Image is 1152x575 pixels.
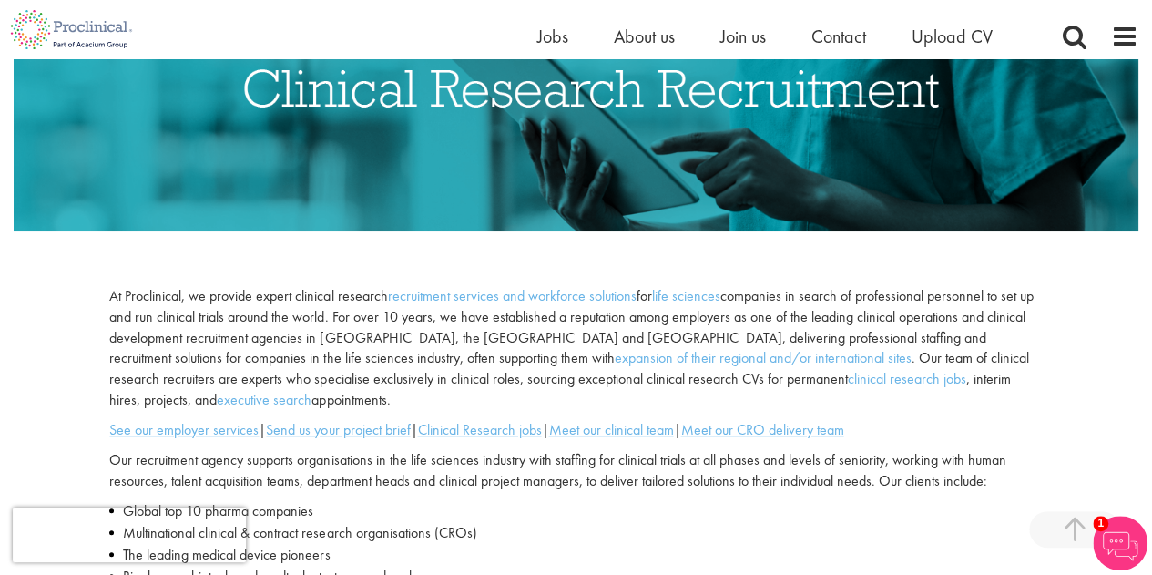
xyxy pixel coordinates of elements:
a: clinical research jobs [847,369,965,388]
a: recruitment services and workforce solutions [387,286,636,305]
a: Meet our clinical team [548,420,673,439]
a: Jobs [537,25,568,48]
a: About us [614,25,675,48]
p: | | | | [109,420,1042,441]
a: Upload CV [912,25,993,48]
a: expansion of their regional and/or international sites [614,348,911,367]
a: Contact [811,25,866,48]
li: The leading medical device pioneers [109,544,1042,566]
p: At Proclinical, we provide expert clinical research for companies in search of professional perso... [109,286,1042,411]
img: Chatbot [1093,516,1147,570]
a: Clinical Research jobs [417,420,541,439]
li: Global top 10 pharma companies [109,500,1042,522]
a: executive search [217,390,311,409]
a: Send us your project brief [266,420,410,439]
a: See our employer services [109,420,259,439]
a: Join us [720,25,766,48]
li: Multinational clinical & contract research organisations (CROs) [109,522,1042,544]
a: life sciences [651,286,719,305]
iframe: reCAPTCHA [13,508,246,562]
p: Our recruitment agency supports organisations in the life sciences industry with staffing for cli... [109,450,1042,492]
a: Meet our CRO delivery team [680,420,843,439]
span: 1 [1093,516,1108,531]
